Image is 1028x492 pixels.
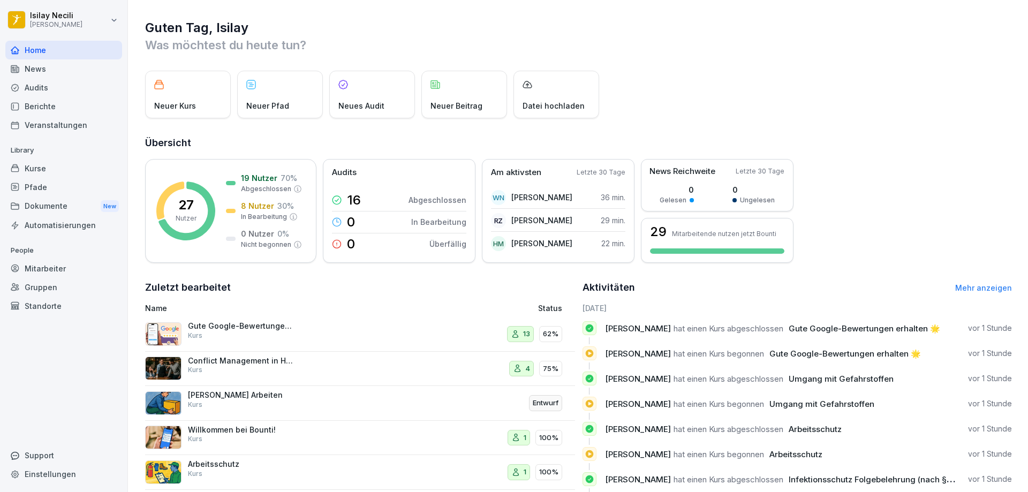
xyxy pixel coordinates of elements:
p: vor 1 Stunde [968,398,1012,409]
a: Mehr anzeigen [955,283,1012,292]
p: Was möchtest du heute tun? [145,36,1012,54]
div: WN [491,190,506,205]
p: 0 [732,184,775,195]
p: Ungelesen [740,195,775,205]
p: Library [5,142,122,159]
p: 36 min. [601,192,625,203]
p: 100% [539,467,558,478]
a: Audits [5,78,122,97]
p: 0 [660,184,694,195]
span: [PERSON_NAME] [605,349,671,359]
p: 0 Nutzer [241,228,274,239]
img: v5km1yrum515hbryjbhr1wgk.png [145,357,182,380]
span: hat einen Kurs abgeschlossen [674,374,783,384]
p: Abgeschlossen [241,184,291,194]
p: vor 1 Stunde [968,373,1012,384]
a: Gute Google-Bewertungen erhalten 🌟Kurs1362% [145,317,575,352]
img: iwscqm9zjbdjlq9atufjsuwv.png [145,322,182,346]
p: Arbeitsschutz [188,459,295,469]
a: Kurse [5,159,122,178]
div: RZ [491,213,506,228]
a: Berichte [5,97,122,116]
p: vor 1 Stunde [968,449,1012,459]
span: [PERSON_NAME] [605,374,671,384]
span: Umgang mit Gefahrstoffen [789,374,894,384]
div: HM [491,236,506,251]
p: People [5,242,122,259]
p: Gelesen [660,195,686,205]
p: Kurs [188,434,202,444]
div: Support [5,446,122,465]
h1: Guten Tag, Isilay [145,19,1012,36]
p: vor 1 Stunde [968,423,1012,434]
span: [PERSON_NAME] [605,474,671,485]
span: Infektionsschutz Folgebelehrung (nach §43 IfSG) [789,474,979,485]
p: vor 1 Stunde [968,474,1012,485]
p: [PERSON_NAME] [511,192,572,203]
span: [PERSON_NAME] [605,424,671,434]
p: Überfällig [429,238,466,249]
p: 8 Nutzer [241,200,274,211]
p: Name [145,302,414,314]
a: Gruppen [5,278,122,297]
a: Mitarbeiter [5,259,122,278]
p: 0 % [277,228,289,239]
div: Dokumente [5,196,122,216]
a: Conflict Management in HospitalityKurs475% [145,352,575,387]
span: [PERSON_NAME] [605,323,671,334]
a: ArbeitsschutzKurs1100% [145,455,575,490]
p: vor 1 Stunde [968,348,1012,359]
p: Kurs [188,331,202,340]
p: 4 [525,364,530,374]
p: Neuer Kurs [154,100,196,111]
span: hat einen Kurs abgeschlossen [674,474,783,485]
a: Einstellungen [5,465,122,483]
span: hat einen Kurs begonnen [674,399,764,409]
a: Home [5,41,122,59]
div: Automatisierungen [5,216,122,234]
div: Veranstaltungen [5,116,122,134]
h3: 29 [650,225,667,238]
p: Datei hochladen [523,100,585,111]
p: 1 [524,467,526,478]
span: Arbeitsschutz [769,449,822,459]
span: Gute Google-Bewertungen erhalten 🌟 [789,323,940,334]
span: Gute Google-Bewertungen erhalten 🌟 [769,349,921,359]
span: hat einen Kurs begonnen [674,349,764,359]
p: 100% [539,433,558,443]
p: Conflict Management in Hospitality [188,356,295,366]
div: New [101,200,119,213]
a: News [5,59,122,78]
p: 19 Nutzer [241,172,277,184]
p: Letzte 30 Tage [736,166,784,176]
p: Audits [332,166,357,179]
img: ns5fm27uu5em6705ixom0yjt.png [145,391,182,415]
a: Standorte [5,297,122,315]
p: 27 [178,199,194,211]
p: 30 % [277,200,294,211]
p: 29 min. [601,215,625,226]
a: [PERSON_NAME] ArbeitenKursEntwurf [145,386,575,421]
h2: Übersicht [145,135,1012,150]
p: 62% [543,329,558,339]
p: News Reichweite [649,165,715,178]
span: hat einen Kurs abgeschlossen [674,424,783,434]
p: Nicht begonnen [241,240,291,249]
a: Pfade [5,178,122,196]
p: Mitarbeitende nutzen jetzt Bounti [672,230,776,238]
img: bgsrfyvhdm6180ponve2jajk.png [145,460,182,484]
p: 22 min. [601,238,625,249]
p: [PERSON_NAME] [30,21,82,28]
img: xh3bnih80d1pxcetv9zsuevg.png [145,426,182,449]
p: 0 [347,216,355,229]
p: Kurs [188,400,202,410]
p: [PERSON_NAME] Arbeiten [188,390,295,400]
p: Willkommen bei Bounti! [188,425,295,435]
p: In Bearbeitung [411,216,466,228]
